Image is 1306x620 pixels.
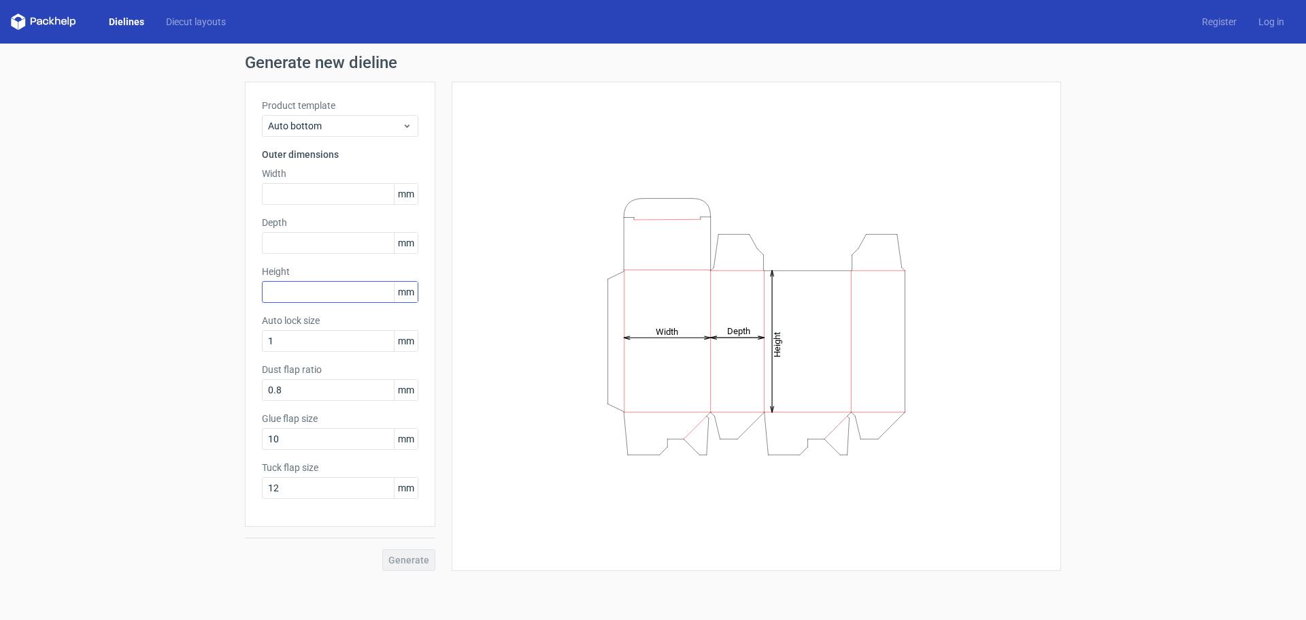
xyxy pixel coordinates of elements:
tspan: Depth [727,326,750,336]
span: mm [394,429,418,449]
label: Auto lock size [262,314,418,327]
span: mm [394,233,418,253]
span: mm [394,331,418,351]
tspan: Height [772,331,782,357]
span: Auto bottom [268,119,402,133]
a: Diecut layouts [155,15,237,29]
tspan: Width [656,326,678,336]
label: Height [262,265,418,278]
span: mm [394,478,418,498]
a: Register [1191,15,1248,29]
label: Tuck flap size [262,461,418,474]
span: mm [394,184,418,204]
label: Dust flap ratio [262,363,418,376]
span: mm [394,380,418,400]
label: Depth [262,216,418,229]
label: Product template [262,99,418,112]
a: Dielines [98,15,155,29]
label: Width [262,167,418,180]
h3: Outer dimensions [262,148,418,161]
h1: Generate new dieline [245,54,1061,71]
label: Glue flap size [262,412,418,425]
a: Log in [1248,15,1295,29]
span: mm [394,282,418,302]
